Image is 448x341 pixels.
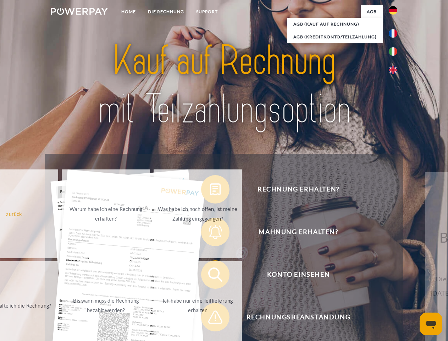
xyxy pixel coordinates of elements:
[389,6,397,15] img: de
[154,169,242,258] a: Was habe ich noch offen, ist meine Zahlung eingegangen?
[66,204,146,223] div: Warum habe ich eine Rechnung erhalten?
[142,5,190,18] a: DIE RECHNUNG
[211,260,385,289] span: Konto einsehen
[389,66,397,74] img: en
[158,296,238,315] div: Ich habe nur eine Teillieferung erhalten
[389,29,397,38] img: fr
[51,8,108,15] img: logo-powerpay-white.svg
[287,18,383,31] a: AGB (Kauf auf Rechnung)
[211,303,385,331] span: Rechnungsbeanstandung
[201,303,386,331] button: Rechnungsbeanstandung
[190,5,224,18] a: SUPPORT
[115,5,142,18] a: Home
[420,313,442,335] iframe: Schaltfläche zum Öffnen des Messaging-Fensters
[66,296,146,315] div: Bis wann muss die Rechnung bezahlt werden?
[287,31,383,43] a: AGB (Kreditkonto/Teilzahlung)
[158,204,238,223] div: Was habe ich noch offen, ist meine Zahlung eingegangen?
[361,5,383,18] a: agb
[389,47,397,56] img: it
[201,260,386,289] button: Konto einsehen
[68,34,380,136] img: title-powerpay_de.svg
